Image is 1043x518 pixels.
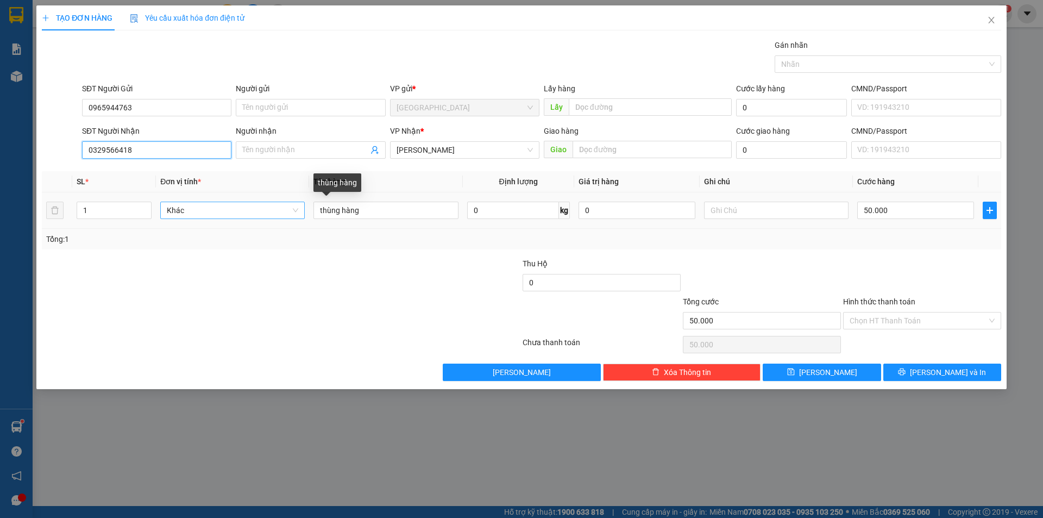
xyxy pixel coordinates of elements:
span: Khác [167,202,298,219]
span: Giao [544,141,573,158]
button: deleteXóa Thông tin [603,364,761,381]
div: SĐT Người Gửi [82,83,231,95]
div: VP gửi [390,83,539,95]
span: Giá trị hàng [579,177,619,186]
img: icon [130,14,139,23]
span: plus [42,14,49,22]
span: Giao hàng [544,127,579,135]
button: [PERSON_NAME] [443,364,601,381]
span: [PERSON_NAME] [493,366,551,378]
span: SL [77,177,85,186]
label: Gán nhãn [775,41,808,49]
span: save [787,368,795,377]
button: delete [46,202,64,219]
span: printer [898,368,906,377]
button: Close [976,5,1007,36]
span: close [987,16,996,24]
div: SĐT Người Nhận [82,125,231,137]
button: plus [983,202,997,219]
button: save[PERSON_NAME] [763,364,881,381]
input: Ghi Chú [704,202,849,219]
span: Yêu cầu xuất hóa đơn điện tử [130,14,244,22]
div: thùng hàng [313,173,361,192]
span: Lấy [544,98,569,116]
div: Người nhận [236,125,385,137]
span: Đơn vị tính [160,177,201,186]
span: TẠO ĐƠN HÀNG [42,14,112,22]
input: VD: Bàn, Ghế [313,202,458,219]
span: Định lượng [499,177,538,186]
div: Chưa thanh toán [521,336,682,355]
span: [PERSON_NAME] và In [910,366,986,378]
span: Tổng cước [683,297,719,306]
th: Ghi chú [700,171,853,192]
span: Lấy hàng [544,84,575,93]
input: Cước lấy hàng [736,99,847,116]
label: Cước lấy hàng [736,84,785,93]
div: Tổng: 1 [46,233,403,245]
span: Đà Lạt [397,99,533,116]
span: user-add [370,146,379,154]
input: Cước giao hàng [736,141,847,159]
div: CMND/Passport [851,125,1001,137]
span: plus [983,206,996,215]
span: [PERSON_NAME] [799,366,857,378]
span: Phan Thiết [397,142,533,158]
input: 0 [579,202,695,219]
div: CMND/Passport [851,83,1001,95]
input: Dọc đường [569,98,732,116]
button: printer[PERSON_NAME] và In [883,364,1001,381]
span: VP Nhận [390,127,420,135]
label: Hình thức thanh toán [843,297,915,306]
span: Xóa Thông tin [664,366,711,378]
div: Người gửi [236,83,385,95]
span: delete [652,368,659,377]
span: Thu Hộ [523,259,548,268]
span: Cước hàng [857,177,895,186]
input: Dọc đường [573,141,732,158]
label: Cước giao hàng [736,127,790,135]
span: kg [559,202,570,219]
